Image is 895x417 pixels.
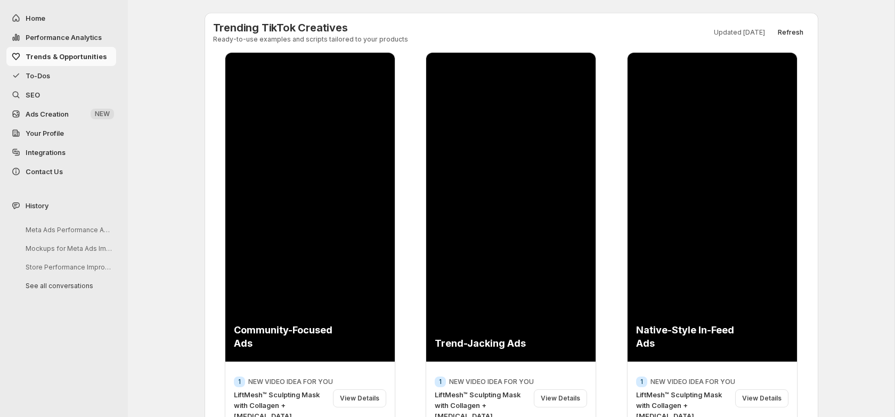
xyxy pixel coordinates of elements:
button: Mockups for Meta Ads Image Concepts [17,240,118,257]
button: Meta Ads Performance Analysis Request [17,222,118,238]
h3: Trending TikTok Creatives [213,21,408,34]
span: Home [26,14,45,22]
div: Trend-Jacking Ads [435,337,550,350]
span: Refresh [778,28,803,37]
span: Contact Us [26,167,63,176]
button: Refresh [771,25,810,40]
div: View Details [735,389,788,407]
div: View Details [534,389,587,407]
a: Your Profile [6,124,116,143]
span: Your Profile [26,129,64,137]
iframe: TikTok Video [626,50,798,365]
iframe: TikTok Video [225,50,396,365]
span: 1 [238,378,241,386]
span: NEW [95,110,110,118]
a: SEO [6,85,116,104]
div: View Details [333,389,386,407]
button: To-Dos [6,66,116,85]
button: Trends & Opportunities [6,47,116,66]
button: Home [6,9,116,28]
span: To-Dos [26,71,50,80]
span: History [26,200,48,211]
span: SEO [26,91,40,99]
p: NEW VIDEO IDEA FOR YOU [449,378,534,386]
span: 1 [439,378,442,386]
span: Trends & Opportunities [26,52,107,61]
button: Performance Analytics [6,28,116,47]
p: Updated [DATE] [714,28,765,37]
button: Contact Us [6,162,116,181]
span: 1 [640,378,643,386]
span: Integrations [26,148,66,157]
p: NEW VIDEO IDEA FOR YOU [650,378,735,386]
div: Community-Focused Ads [234,323,349,350]
p: Ready-to-use examples and scripts tailored to your products [213,35,408,44]
div: Native-Style In-Feed Ads [636,323,751,350]
iframe: TikTok Video [426,50,597,365]
span: Ads Creation [26,110,69,118]
button: See all conversations [17,277,118,294]
button: Store Performance Improvement Analysis Steps [17,259,118,275]
button: Ads Creation [6,104,116,124]
span: Performance Analytics [26,33,102,42]
p: NEW VIDEO IDEA FOR YOU [248,378,333,386]
a: Integrations [6,143,116,162]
